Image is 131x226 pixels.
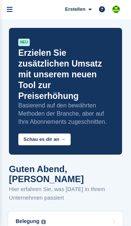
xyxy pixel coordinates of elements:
[65,6,86,13] span: Erstellen
[18,39,30,46] div: NEU
[18,133,71,146] button: Schau es dir an →
[18,101,113,126] p: Basierend auf den bewährten Methoden der Branche, aber auf Ihre Abonnements zugeschnitten.
[9,185,122,202] p: Hier erfahren Sie, was [DATE] in Ihrem Unternehmen passiert
[112,6,120,13] img: Stefano
[16,218,39,225] div: Belegung
[18,48,113,101] p: Erzielen Sie zusätzlichen Umsatz mit unserem neuen Tool zur Preiserhöhung
[9,164,122,184] h1: Guten Abend, [PERSON_NAME]
[41,220,46,224] img: icon-info-grey-7440780725fd019a000dd9b08b2336e03edf1995a4989e88bcd33f0948082b44.svg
